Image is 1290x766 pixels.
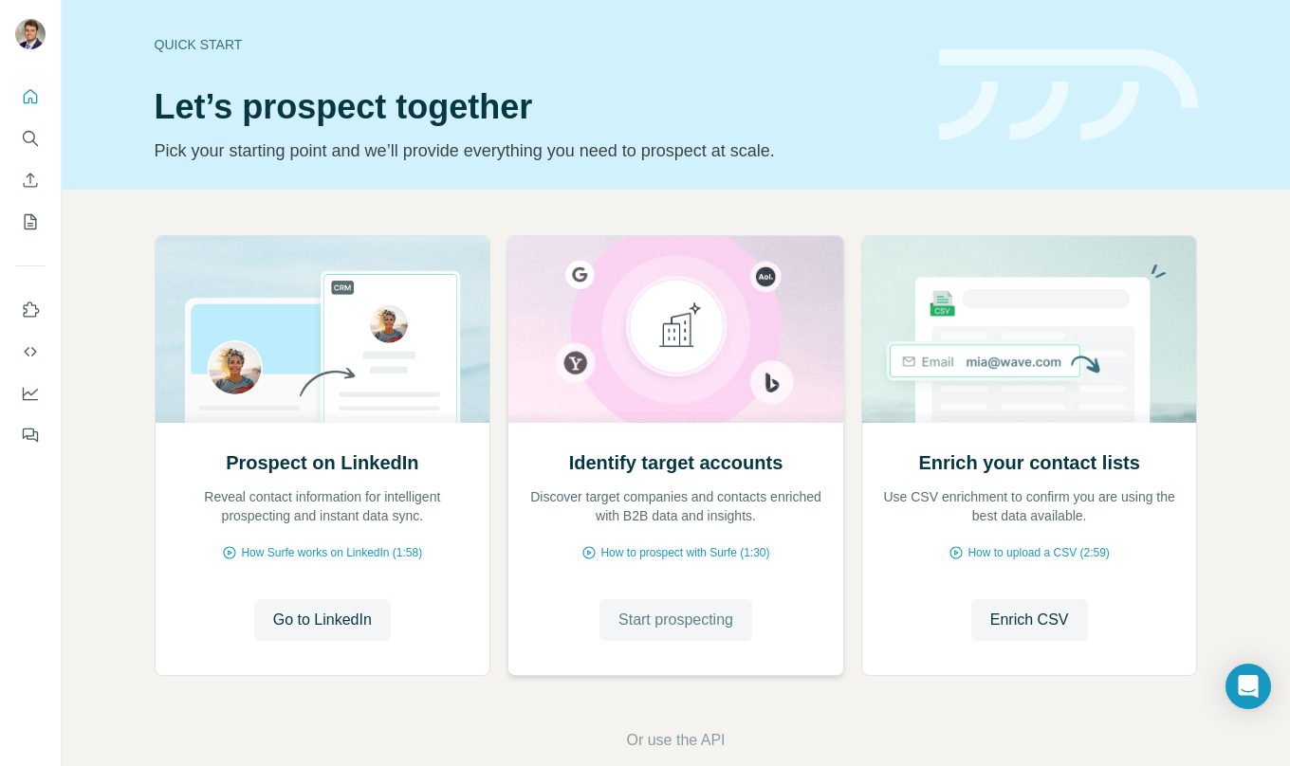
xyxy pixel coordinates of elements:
button: Go to LinkedIn [254,599,391,641]
button: Use Surfe on LinkedIn [15,293,46,327]
span: Enrich CSV [990,609,1069,631]
p: Reveal contact information for intelligent prospecting and instant data sync. [175,487,471,525]
button: Search [15,121,46,155]
button: My lists [15,205,46,239]
span: How Surfe works on LinkedIn (1:58) [241,544,422,561]
p: Discover target companies and contacts enriched with B2B data and insights. [527,487,824,525]
img: Avatar [15,19,46,49]
img: banner [939,49,1198,141]
div: Quick start [155,35,916,54]
p: Use CSV enrichment to confirm you are using the best data available. [881,487,1178,525]
button: Dashboard [15,376,46,410]
button: Start prospecting [599,599,752,641]
div: Open Intercom Messenger [1225,664,1271,709]
button: Feedback [15,418,46,452]
h2: Enrich your contact lists [918,449,1139,476]
button: Enrich CSV [15,163,46,197]
h2: Identify target accounts [569,449,783,476]
img: Identify target accounts [507,236,844,423]
span: How to prospect with Surfe (1:30) [600,544,769,561]
img: Enrich your contact lists [861,236,1198,423]
button: Enrich CSV [971,599,1088,641]
h2: Prospect on LinkedIn [226,449,418,476]
span: How to upload a CSV (2:59) [967,544,1109,561]
h1: Let’s prospect together [155,88,916,126]
button: Or use the API [626,729,725,752]
img: Prospect on LinkedIn [155,236,491,423]
span: Start prospecting [618,609,733,631]
button: Use Surfe API [15,335,46,369]
span: Go to LinkedIn [273,609,372,631]
button: Quick start [15,80,46,114]
p: Pick your starting point and we’ll provide everything you need to prospect at scale. [155,137,916,164]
